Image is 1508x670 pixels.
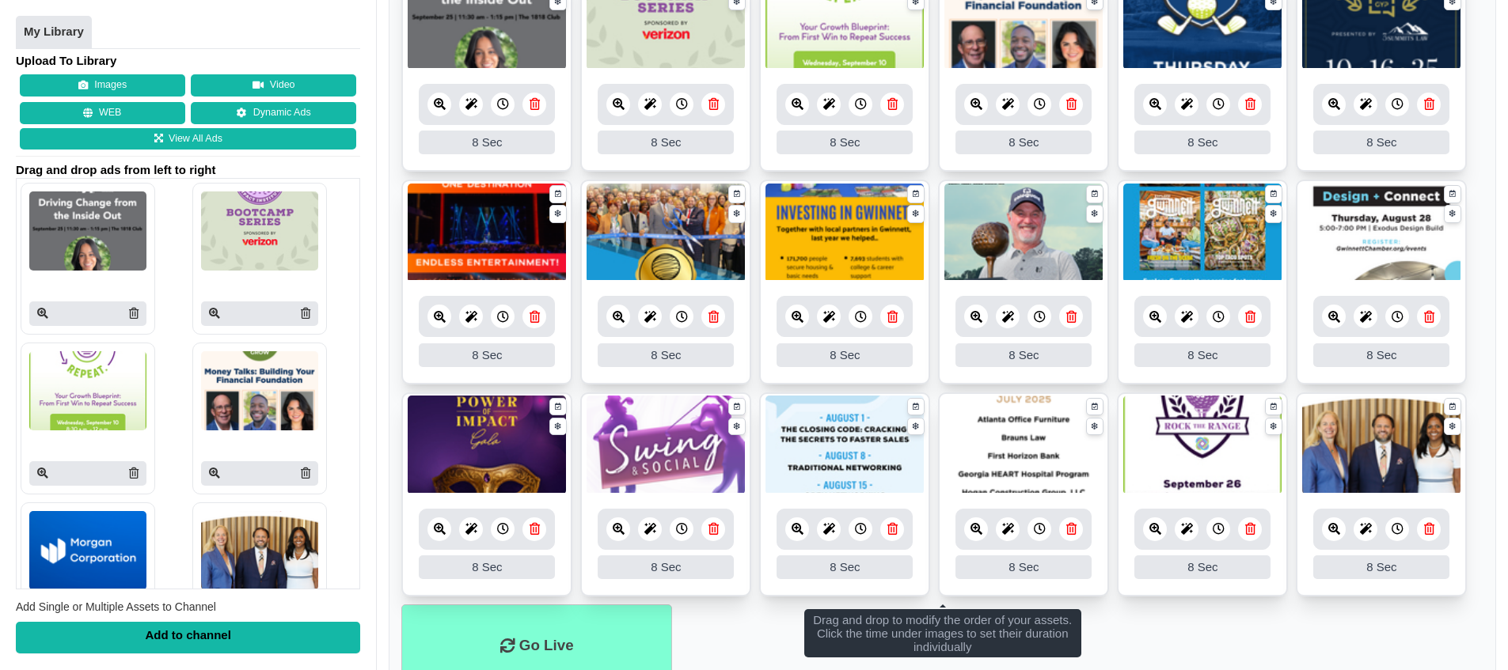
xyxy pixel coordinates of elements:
[419,343,555,367] div: 8 Sec
[20,75,185,97] button: Images
[598,555,734,579] div: 8 Sec
[29,352,146,431] img: P250x250 image processing20250818 804745 1tjzl0h
[944,184,1103,282] img: 11.268 mb
[587,396,745,494] img: 4.659 mb
[955,131,1092,154] div: 8 Sec
[765,184,924,282] img: 3.994 mb
[1134,555,1271,579] div: 8 Sec
[777,131,913,154] div: 8 Sec
[191,75,356,97] button: Video
[955,555,1092,579] div: 8 Sec
[944,396,1103,494] img: 248.287 kb
[16,622,360,653] div: Add to channel
[1134,131,1271,154] div: 8 Sec
[16,16,92,49] a: My Library
[1313,343,1449,367] div: 8 Sec
[1123,184,1282,282] img: 2.316 mb
[777,555,913,579] div: 8 Sec
[1123,396,1282,494] img: 1940.774 kb
[16,601,216,614] span: Add Single or Multiple Assets to Channel
[1302,184,1461,282] img: 2.746 mb
[408,184,566,282] img: 8.367 mb
[598,343,734,367] div: 8 Sec
[29,512,146,591] img: P250x250 image processing20250811 663185 1c9d6d1
[20,103,185,125] button: WEB
[20,128,356,150] a: View All Ads
[191,103,356,125] a: Dynamic Ads
[408,396,566,494] img: 2.226 mb
[16,163,360,179] span: Drag and drop ads from left to right
[1313,555,1449,579] div: 8 Sec
[29,192,146,271] img: P250x250 image processing20250821 913637 koreyu
[16,53,360,69] h4: Upload To Library
[1134,343,1271,367] div: 8 Sec
[201,352,318,431] img: P250x250 image processing20250814 804745 1rjtuej
[1429,594,1508,670] iframe: Chat Widget
[201,192,318,271] img: P250x250 image processing20250818 804745 1pvy546
[765,396,924,494] img: 1002.277 kb
[955,343,1092,367] div: 8 Sec
[1302,396,1461,494] img: 4.016 mb
[1313,131,1449,154] div: 8 Sec
[587,184,745,282] img: 3.083 mb
[419,555,555,579] div: 8 Sec
[419,131,555,154] div: 8 Sec
[598,131,734,154] div: 8 Sec
[201,512,318,591] img: P250x250 image processing20250808 663185 yf6z2t
[777,343,913,367] div: 8 Sec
